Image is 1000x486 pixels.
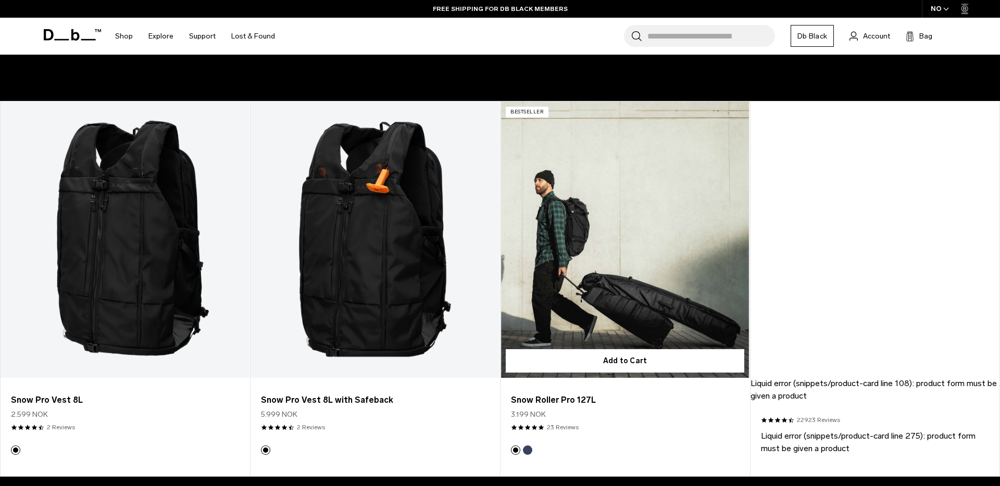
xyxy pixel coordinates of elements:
a: 2 reviews [297,423,325,432]
a: Snow Pro Vest 8L with Safeback [261,394,489,406]
a: Lost & Found [231,18,275,55]
a: Account [849,30,890,42]
a: Support [189,18,216,55]
nav: Main Navigation [107,18,283,55]
a: Snow Pro Vest 8L with Safeback [251,101,499,378]
span: 3.199 NOK [511,409,546,420]
a: 23 reviews [547,423,579,432]
header: Liquid error (snippets/product-card line 108): product form must be given a product [751,101,999,402]
a: Snow Pro Vest 8L [1,101,249,378]
a: Db Black [791,25,834,47]
button: Black Out [511,445,520,455]
a: Explore [148,18,173,55]
span: 2.599 NOK [11,409,48,420]
button: Add to Cart [506,349,744,373]
button: Bag [906,30,932,42]
a: 2 reviews [47,423,75,432]
button: Blue Hour [523,445,532,455]
a: Snow Pro Vest 8L [11,394,239,406]
a: Shop [115,18,133,55]
span: Account [863,31,890,42]
a: FREE SHIPPING FOR DB BLACK MEMBERS [433,4,568,14]
p: Bestseller [506,107,548,118]
button: Black Out [261,445,270,455]
span: 5.999 NOK [261,409,297,420]
a: Snow Roller Pro 127L [511,394,739,406]
button: Black Out [11,445,20,455]
span: Bag [919,31,932,42]
a: Snow Roller Pro 127L [501,101,749,378]
a: 22923 reviews [797,415,840,425]
footer: Liquid error (snippets/product-card line 275): product form must be given a product [751,430,999,455]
